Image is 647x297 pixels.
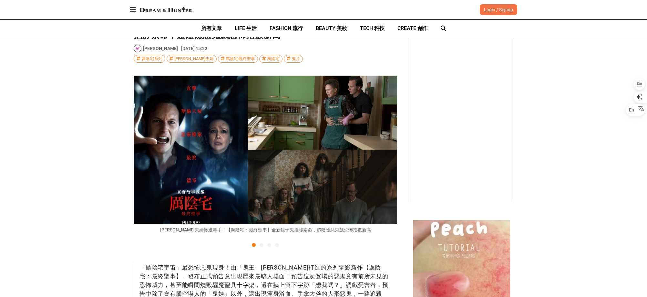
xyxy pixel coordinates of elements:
[267,55,280,62] div: 厲陰宅
[181,45,207,52] div: [DATE] 15:22
[167,55,217,63] a: [PERSON_NAME]夫婦
[134,76,397,224] img: 7e183fd8-0943-45b1-9548-16ef47d92fef.jpg
[226,55,255,62] div: 厲陰宅最終聖事
[134,227,397,233] div: [PERSON_NAME]夫婦慘遭毒手！【厲陰宅：最終聖事】全新鏡子鬼掐脖索命，超陰險惡鬼飆恐怖指數新高
[360,25,385,31] span: TECH 科技
[235,20,257,37] a: LIFE 生活
[174,55,214,62] div: [PERSON_NAME]夫婦
[259,55,282,63] a: 厲陰宅
[218,55,258,63] a: 厲陰宅最終聖事
[316,25,347,31] span: BEAUTY 美妝
[201,20,222,37] a: 所有文章
[143,45,178,52] a: [PERSON_NAME]
[360,20,385,37] a: TECH 科技
[134,55,165,63] a: 厲陰宅系列
[284,55,303,63] a: 鬼片
[134,45,141,52] img: Avatar
[235,25,257,31] span: LIFE 生活
[480,4,517,15] div: Login / Signup
[397,20,428,37] a: CREATE 創作
[292,55,300,62] div: 鬼片
[141,55,162,62] div: 厲陰宅系列
[316,20,347,37] a: BEAUTY 美妝
[270,25,303,31] span: FASHION 流行
[201,25,222,31] span: 所有文章
[397,25,428,31] span: CREATE 創作
[136,4,195,16] img: Dream & Hunter
[270,20,303,37] a: FASHION 流行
